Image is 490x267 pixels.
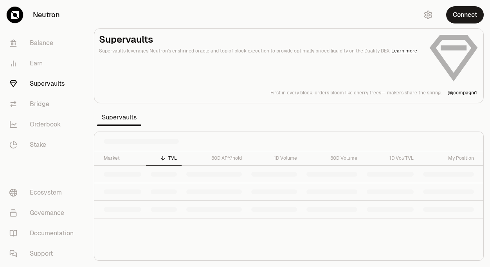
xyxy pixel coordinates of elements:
[446,6,484,23] button: Connect
[270,90,313,96] p: First in every block,
[3,33,85,53] a: Balance
[104,155,141,161] div: Market
[448,90,477,96] a: @jcompagni1
[387,90,441,96] p: makers share the spring.
[367,155,414,161] div: 1D Vol/TVL
[3,182,85,203] a: Ecosystem
[315,90,386,96] p: orders bloom like cherry trees—
[270,90,441,96] a: First in every block,orders bloom like cherry trees—makers share the spring.
[448,90,477,96] p: @ jcompagni1
[3,135,85,155] a: Stake
[3,223,85,244] a: Documentation
[99,47,422,54] p: Supervaults leverages Neutron's enshrined oracle and top of block execution to provide optimally ...
[251,155,297,161] div: 1D Volume
[151,155,177,161] div: TVL
[3,114,85,135] a: Orderbook
[423,155,474,161] div: My Position
[99,33,422,46] h2: Supervaults
[391,48,417,54] a: Learn more
[3,53,85,74] a: Earn
[97,110,141,125] span: Supervaults
[3,203,85,223] a: Governance
[186,155,242,161] div: 30D APY/hold
[3,244,85,264] a: Support
[3,94,85,114] a: Bridge
[306,155,357,161] div: 30D Volume
[3,74,85,94] a: Supervaults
